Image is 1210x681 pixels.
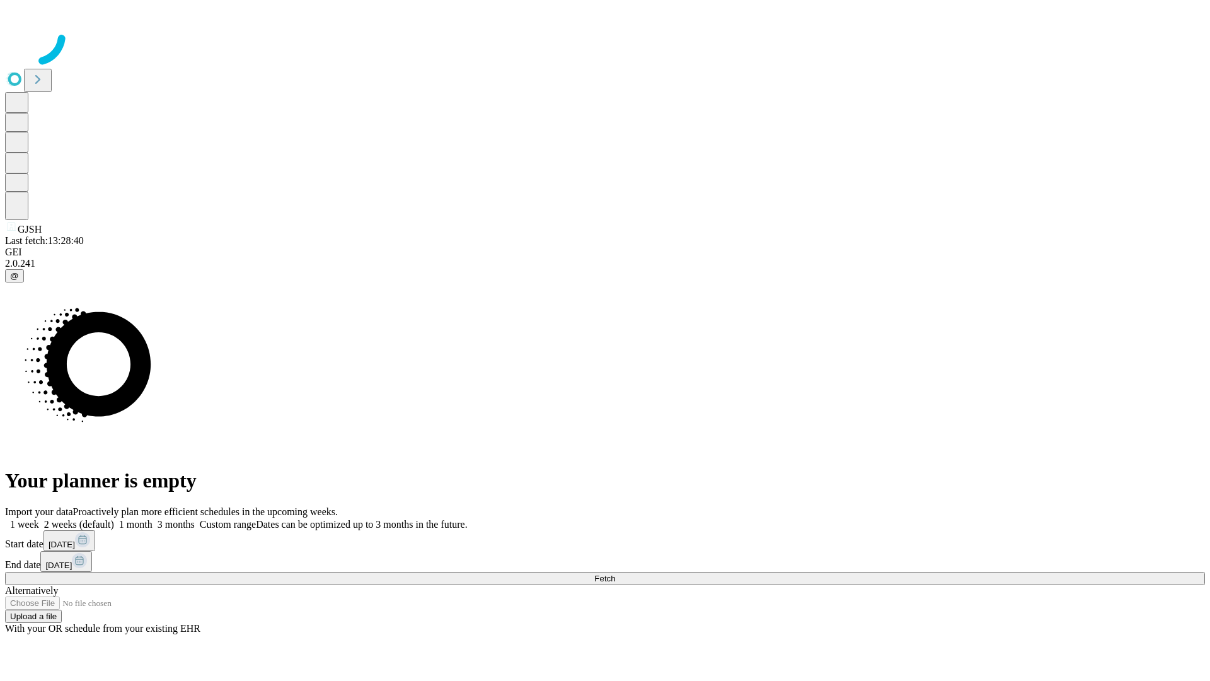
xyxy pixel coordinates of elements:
[5,530,1205,551] div: Start date
[594,574,615,583] span: Fetch
[5,258,1205,269] div: 2.0.241
[10,271,19,281] span: @
[158,519,195,530] span: 3 months
[43,530,95,551] button: [DATE]
[5,247,1205,258] div: GEI
[119,519,153,530] span: 1 month
[5,572,1205,585] button: Fetch
[49,540,75,549] span: [DATE]
[73,506,338,517] span: Proactively plan more efficient schedules in the upcoming weeks.
[18,224,42,235] span: GJSH
[5,610,62,623] button: Upload a file
[200,519,256,530] span: Custom range
[5,235,84,246] span: Last fetch: 13:28:40
[5,269,24,282] button: @
[5,506,73,517] span: Import your data
[40,551,92,572] button: [DATE]
[5,469,1205,492] h1: Your planner is empty
[44,519,114,530] span: 2 weeks (default)
[10,519,39,530] span: 1 week
[45,561,72,570] span: [DATE]
[256,519,467,530] span: Dates can be optimized up to 3 months in the future.
[5,551,1205,572] div: End date
[5,623,200,634] span: With your OR schedule from your existing EHR
[5,585,58,596] span: Alternatively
